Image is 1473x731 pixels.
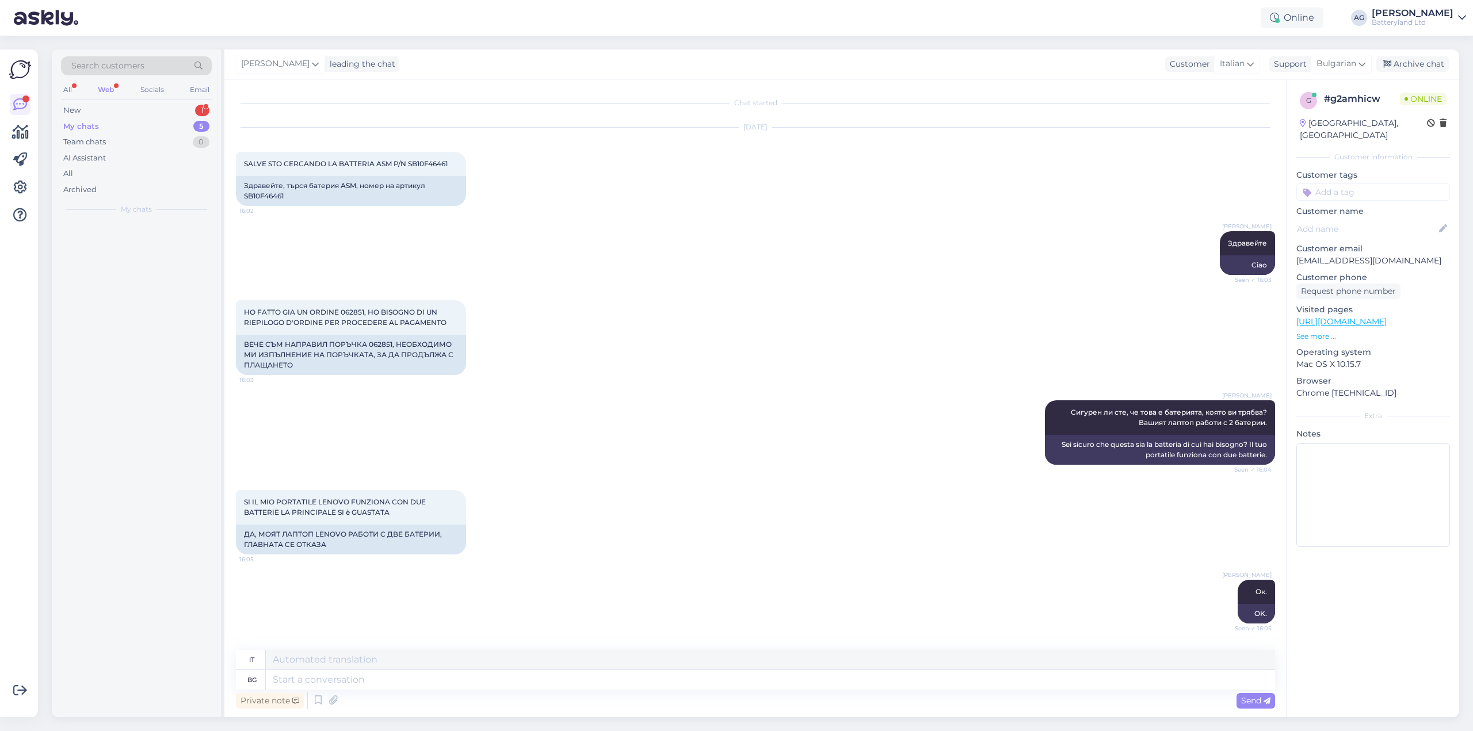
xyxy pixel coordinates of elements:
input: Add a tag [1296,183,1450,201]
span: [PERSON_NAME] [241,58,310,70]
span: SALVE STO CERCANDO LA BATTERIA ASM P/N SB10F46461 [244,159,448,168]
div: Socials [138,82,166,97]
span: Seen ✓ 16:05 [1228,624,1272,633]
p: Browser [1296,375,1450,387]
div: Extra [1296,411,1450,421]
div: Customer [1165,58,1210,70]
span: [PERSON_NAME] [1222,391,1272,400]
div: Online [1261,7,1323,28]
span: 16:02 [239,206,283,215]
div: 5 [193,121,209,132]
p: Mac OS X 10.15.7 [1296,358,1450,370]
div: it [249,650,254,669]
div: Batteryland Ltd [1372,18,1453,27]
div: Web [96,82,116,97]
div: Archived [63,184,97,196]
span: Italian [1220,58,1245,70]
img: Askly Logo [9,59,31,81]
div: 1 [195,105,209,116]
div: Sei sicuro che questa sia la batteria di cui hai bisogno? Il tuo portatile funziona con due batte... [1045,435,1275,465]
p: Chrome [TECHNICAL_ID] [1296,387,1450,399]
span: 16:05 [239,555,283,564]
div: All [63,168,73,179]
div: Customer information [1296,152,1450,162]
span: [PERSON_NAME] [1222,571,1272,579]
span: Ок. [1256,587,1267,596]
div: Support [1269,58,1307,70]
div: Здравейте, търся батерия ASM, номер на артикул SB10F46461 [236,176,466,206]
div: ДА, МОЯТ ЛАПТОП LENOVO РАБОТИ С ДВЕ БАТЕРИИ, ГЛАВНАТА СЕ ОТКАЗА [236,525,466,554]
span: Seen ✓ 16:04 [1228,465,1272,474]
span: [PERSON_NAME] [1222,222,1272,231]
div: # g2amhicw [1324,92,1400,106]
p: Notes [1296,428,1450,440]
span: HO FATTO GIA UN ORDINE 062851, HO BISOGNO DI UN RIEPILOGO D'ORDINE PER PROCEDERE AL PAGAMENTO [244,308,447,327]
p: Visited pages [1296,304,1450,316]
div: Private note [236,693,304,709]
div: Chat started [236,98,1275,108]
p: Customer name [1296,205,1450,217]
p: See more ... [1296,331,1450,342]
div: bg [247,670,257,690]
span: Seen ✓ 16:03 [1228,275,1272,284]
p: Customer tags [1296,169,1450,181]
div: AI Assistant [63,152,106,164]
div: leading the chat [325,58,395,70]
div: Archive chat [1376,56,1449,72]
a: [PERSON_NAME]Batteryland Ltd [1372,9,1466,27]
div: ВЕЧЕ СЪМ НАПРАВИЛ ПОРЪЧКА 062851, НЕОБХОДИМО МИ ИЗПЪЛНЕНИЕ НА ПОРЪЧКАТА, ЗА ДА ПРОДЪЛЖА С ПЛАЩАНЕТО [236,335,466,375]
div: AG [1351,10,1367,26]
p: [EMAIL_ADDRESS][DOMAIN_NAME] [1296,255,1450,267]
div: OK. [1238,604,1275,623]
div: Team chats [63,136,106,148]
span: Search customers [71,60,144,72]
span: SI IL MIO PORTATILE LENOVO FUNZIONA CON DUE BATTERIE LA PRINCIPALE SI è GUASTATA [244,497,428,516]
span: 16:03 [239,376,283,384]
div: [DATE] [236,122,1275,132]
div: Email [188,82,212,97]
span: Сигурен ли сте, че това е батерията, която ви трябва? Вашият лаптоп работи с 2 батерии. [1071,408,1269,427]
div: New [63,105,81,116]
span: g [1306,96,1311,105]
span: My chats [121,204,152,215]
div: [GEOGRAPHIC_DATA], [GEOGRAPHIC_DATA] [1300,117,1427,141]
p: Customer email [1296,243,1450,255]
p: Customer phone [1296,271,1450,284]
div: Request phone number [1296,284,1401,299]
div: 0 [193,136,209,148]
span: Online [1400,93,1447,105]
a: [URL][DOMAIN_NAME] [1296,316,1387,327]
div: Ciao [1220,255,1275,275]
input: Add name [1297,223,1437,235]
p: Operating system [1296,346,1450,358]
div: [PERSON_NAME] [1372,9,1453,18]
span: Здравейте [1228,239,1267,247]
span: Bulgarian [1316,58,1356,70]
div: All [61,82,74,97]
div: My chats [63,121,99,132]
span: Send [1241,695,1270,706]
